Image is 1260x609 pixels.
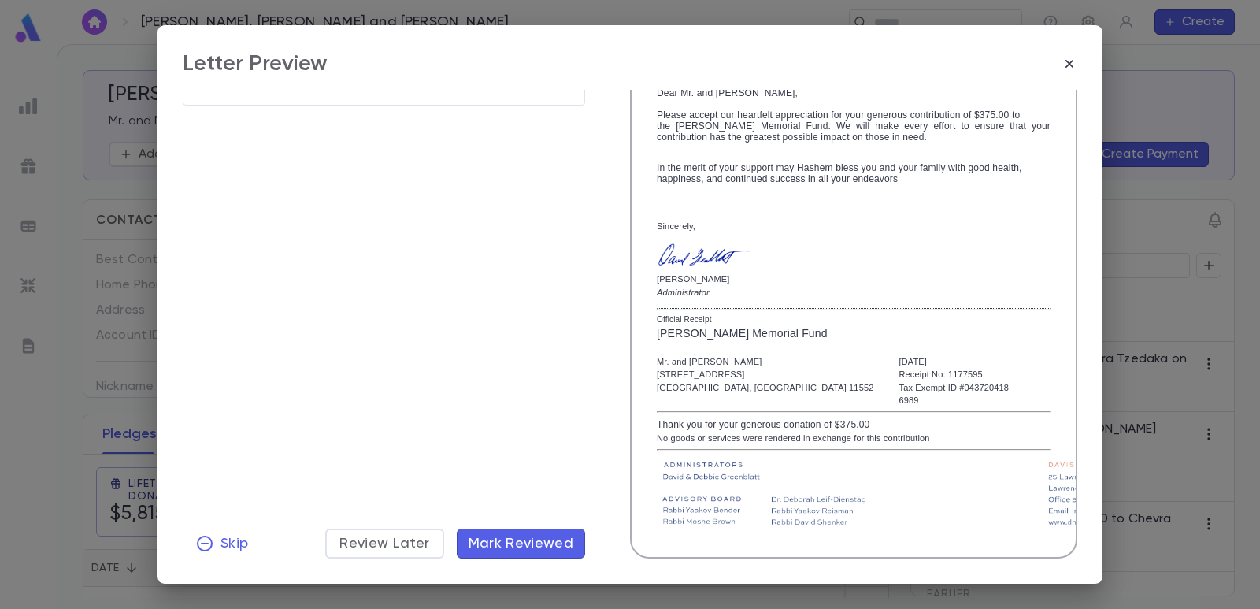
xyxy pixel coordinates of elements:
div: Official Receipt [657,314,1051,325]
span: Review Later [339,535,429,552]
span: Dear Mr. and [PERSON_NAME], [657,87,1051,143]
div: Sincerely, [657,221,1051,231]
span: Please accept our heartfelt appreciation for your generous contribution of $375.00 to [657,110,1020,121]
span: the [PERSON_NAME] Memorial Fund. We will make every effort to ensure that your contribution has t... [657,121,1051,143]
span: In the merit of your support may Hashem bless you and your family with good health, [657,162,1022,173]
div: Thank you for your generous donation of $375.00 [657,418,1051,432]
button: Mark Reviewed [457,529,586,559]
span: happiness, and continued success in all your endeavors [657,173,898,184]
span: Mark Reviewed [469,535,574,552]
div: [PERSON_NAME] Memorial Fund [657,325,1051,342]
button: Skip [183,529,261,559]
div: [DATE] [899,355,1009,369]
p: [PERSON_NAME] [657,277,751,282]
img: GreenblattSignature.png [657,240,751,269]
div: Letter Preview [183,50,328,77]
span: Skip [220,535,248,552]
button: Review Later [325,529,443,559]
div: [STREET_ADDRESS] [657,368,873,381]
div: No goods or services were rendered in exchange for this contribution [657,432,1051,445]
div: Receipt No: 1177595 [899,368,1009,381]
em: Administrator [657,288,710,297]
div: Mr. and [PERSON_NAME] [657,355,873,369]
div: 6989 [899,394,1009,407]
div: [GEOGRAPHIC_DATA], [GEOGRAPHIC_DATA] 11552 [657,381,873,395]
img: dmf bottom3.png [657,455,1155,530]
div: Tax Exempt ID #043720418 [899,381,1009,395]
